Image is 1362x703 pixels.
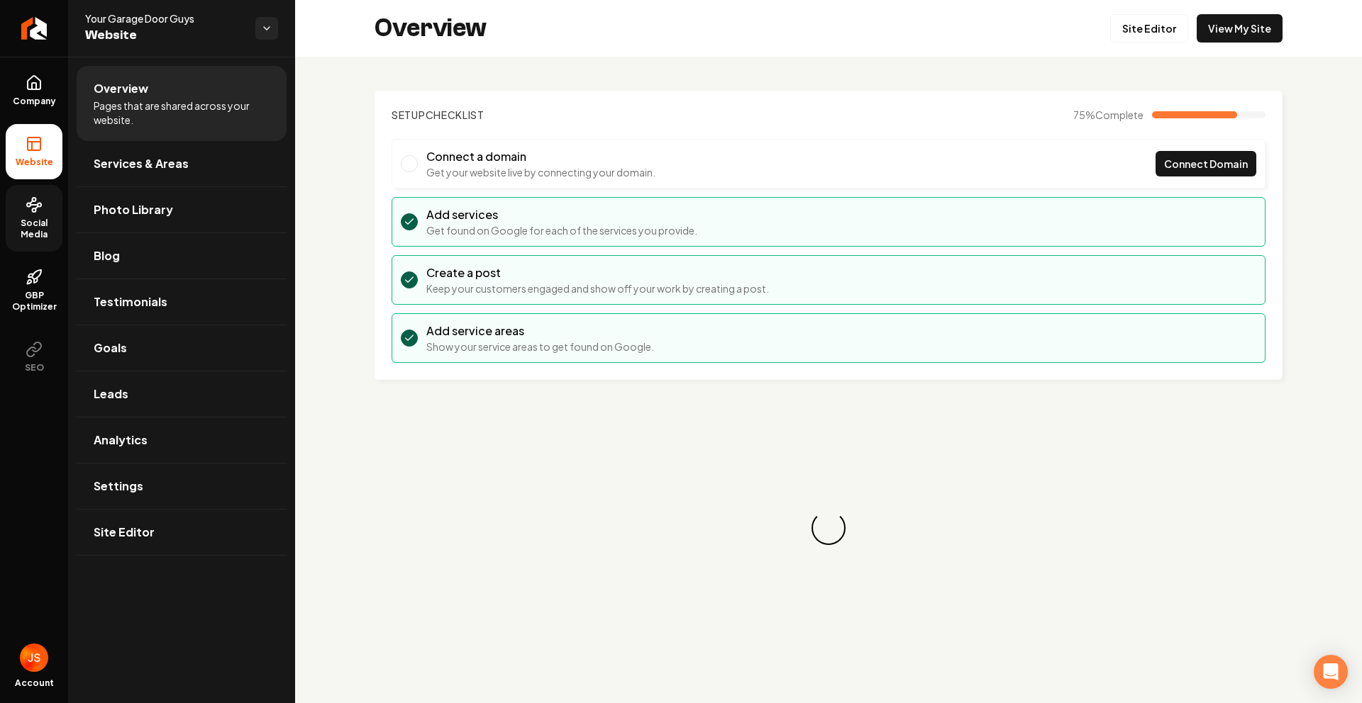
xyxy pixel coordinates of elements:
[6,218,62,240] span: Social Media
[20,643,48,672] img: James Shamoun
[19,362,50,373] span: SEO
[1156,151,1256,176] a: Connect Domain
[94,155,189,172] span: Services & Areas
[77,141,287,186] a: Services & Areas
[94,247,120,264] span: Blog
[94,99,270,127] span: Pages that are shared across your website.
[1073,108,1144,122] span: 75 %
[6,290,62,313] span: GBP Optimizer
[1095,108,1144,121] span: Complete
[85,11,244,26] span: Your Garage Door Guys
[77,325,287,371] a: Goals
[426,148,655,165] h3: Connect a domain
[77,371,287,417] a: Leads
[426,339,654,354] p: Show your service areas to get found on Google.
[6,63,62,118] a: Company
[6,257,62,324] a: GBP Optimizer
[94,432,148,449] span: Analytics
[94,293,167,310] span: Testimonials
[1314,655,1348,689] div: Open Intercom Messenger
[77,510,287,555] a: Site Editor
[20,643,48,672] button: Open user button
[94,524,155,541] span: Site Editor
[392,108,485,122] h2: Checklist
[21,17,48,40] img: Rebolt Logo
[426,165,655,179] p: Get your website live by connecting your domain.
[77,279,287,325] a: Testimonials
[426,322,654,339] h3: Add service areas
[426,223,697,237] p: Get found on Google for each of the services you provide.
[77,463,287,509] a: Settings
[94,386,128,403] span: Leads
[77,187,287,232] a: Photo Library
[426,281,769,296] p: Keep your customers engaged and show off your work by creating a post.
[1197,14,1283,43] a: View My Site
[392,108,426,121] span: Setup
[1110,14,1188,43] a: Site Editor
[426,264,769,281] h3: Create a post
[7,96,62,107] span: Company
[85,26,244,45] span: Website
[1164,157,1248,171] span: Connect Domain
[10,157,59,168] span: Website
[94,80,148,97] span: Overview
[94,478,143,495] span: Settings
[6,185,62,252] a: Social Media
[94,201,173,218] span: Photo Library
[77,233,287,279] a: Blog
[809,508,849,549] div: Loading
[77,417,287,463] a: Analytics
[426,206,697,223] h3: Add services
[15,677,54,689] span: Account
[94,339,127,356] span: Goals
[375,14,487,43] h2: Overview
[6,330,62,385] button: SEO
